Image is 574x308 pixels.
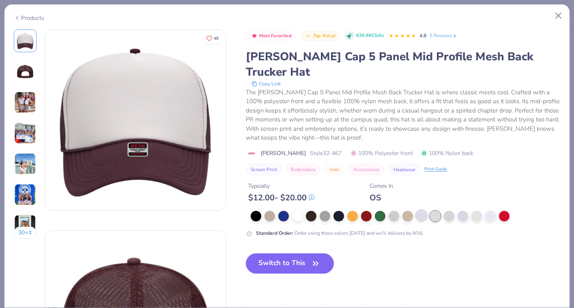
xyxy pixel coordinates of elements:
div: Print Guide [424,166,447,173]
img: User generated content [14,91,36,113]
div: $ 12.00 - $ 20.00 [248,193,315,203]
div: The [PERSON_NAME] Cap 5 Panel Mid Profile Mesh Back Trucker Hat is where classic meets cool. Craf... [246,88,560,142]
span: 639.6K Clicks [356,32,384,39]
button: Switch to This [246,253,334,274]
span: 100% Nylon back [421,149,473,157]
button: Badge Button [247,31,296,41]
button: 30+ [14,227,37,239]
button: Embroidery [286,164,320,175]
span: 46 [214,36,219,40]
strong: Standard Order : [256,230,293,236]
span: 4.8 [419,32,426,39]
button: Headwear [389,164,420,175]
img: User generated content [14,184,36,206]
img: Top Rated sort [305,33,312,39]
button: Accessories [348,164,385,175]
button: Hats [325,164,344,175]
button: Close [551,8,566,23]
span: [PERSON_NAME] [261,149,306,157]
div: Typically [248,182,315,190]
span: Most Favorited [259,34,292,38]
span: Style 32-467 [310,149,342,157]
img: brand logo [246,150,257,157]
button: Screen Print [246,164,282,175]
img: Front [15,31,35,51]
img: User generated content [14,215,36,236]
img: Back [15,62,35,81]
img: User generated content [14,122,36,144]
span: Top Rated [313,34,336,38]
div: OS [370,193,393,203]
div: Comes In [370,182,393,190]
img: User generated content [14,153,36,175]
img: Most Favorited sort [251,33,258,39]
span: 100% Polyester front [350,149,413,157]
div: [PERSON_NAME] Cap 5 Panel Mid Profile Mesh Back Trucker Hat [246,49,560,80]
img: Front [45,30,226,210]
button: copy to clipboard [249,80,283,88]
a: 5 Reviews [430,32,458,39]
button: Badge Button [301,31,340,41]
div: Order using these colors [DATE] and we’ll delivery by 9/16. [256,229,424,237]
div: 4.8 Stars [389,30,416,42]
div: Products [14,14,44,22]
button: Like [202,32,222,44]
